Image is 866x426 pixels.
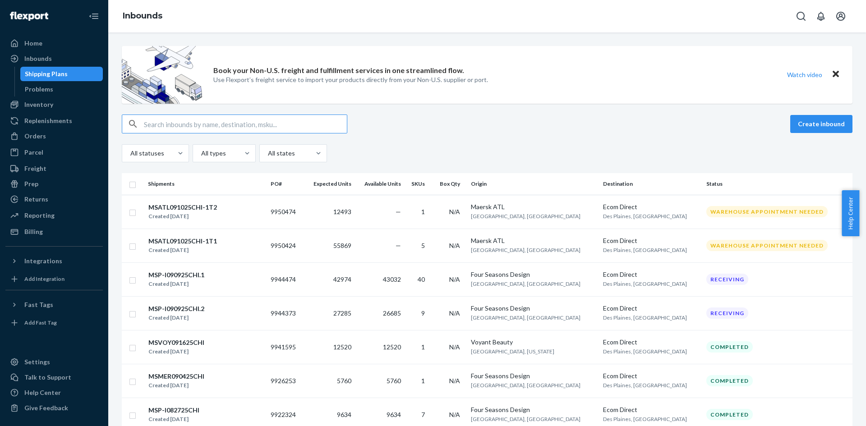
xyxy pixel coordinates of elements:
[148,313,204,322] div: Created [DATE]
[471,236,596,245] div: Maersk ATL
[5,114,103,128] a: Replenishments
[267,296,304,330] td: 9944373
[148,203,217,212] div: MSATL091025CHI-1T2
[144,173,267,195] th: Shipments
[603,382,687,389] span: Des Plaines, [GEOGRAPHIC_DATA]
[333,309,351,317] span: 27285
[24,300,53,309] div: Fast Tags
[432,173,467,195] th: Box Qty
[5,254,103,268] button: Integrations
[148,304,204,313] div: MSP-I090925CHI.2
[471,247,580,253] span: [GEOGRAPHIC_DATA], [GEOGRAPHIC_DATA]
[396,208,401,215] span: —
[25,85,53,94] div: Problems
[449,275,460,283] span: N/A
[812,7,830,25] button: Open notifications
[267,229,304,262] td: 9950424
[471,338,596,347] div: Voyant Beauty
[24,100,53,109] div: Inventory
[148,237,217,246] div: MSATL091025CHI-1T1
[383,309,401,317] span: 26685
[148,347,204,356] div: Created [DATE]
[200,149,201,158] input: All types
[267,330,304,364] td: 9941595
[24,148,43,157] div: Parcel
[842,190,859,236] button: Help Center
[148,212,217,221] div: Created [DATE]
[471,280,580,287] span: [GEOGRAPHIC_DATA], [GEOGRAPHIC_DATA]
[267,364,304,398] td: 9926253
[603,405,699,414] div: Ecom Direct
[267,262,304,296] td: 9944474
[383,343,401,351] span: 12520
[148,338,204,347] div: MSVOY091625CHI
[603,280,687,287] span: Des Plaines, [GEOGRAPHIC_DATA]
[421,411,425,418] span: 7
[5,129,103,143] a: Orders
[471,371,596,380] div: Four Seasons Design
[471,405,596,414] div: Four Seasons Design
[333,208,351,215] span: 12493
[706,240,828,251] div: Warehouse Appointment Needed
[337,377,351,385] span: 5760
[24,116,72,125] div: Replenishments
[5,298,103,312] button: Fast Tags
[5,97,103,112] a: Inventory
[706,307,748,319] div: Receiving
[703,173,852,195] th: Status
[24,195,48,204] div: Returns
[809,399,857,421] iframe: Opens a widget where you can chat to one of our agents
[471,213,580,220] span: [GEOGRAPHIC_DATA], [GEOGRAPHIC_DATA]
[148,270,204,279] div: MSP-I090925CHI.1
[471,270,596,279] div: Four Seasons Design
[5,272,103,286] a: Add Integration
[24,164,46,173] div: Freight
[213,75,488,84] p: Use Flexport’s freight service to import your products directly from your Non-U.S. supplier or port.
[421,343,425,351] span: 1
[418,275,425,283] span: 40
[123,11,162,21] a: Inbounds
[471,416,580,422] span: [GEOGRAPHIC_DATA], [GEOGRAPHIC_DATA]
[706,375,753,386] div: Completed
[603,270,699,279] div: Ecom Direct
[405,173,432,195] th: SKUs
[148,279,204,289] div: Created [DATE]
[706,206,828,217] div: Warehouse Appointment Needed
[603,213,687,220] span: Des Plaines, [GEOGRAPHIC_DATA]
[421,208,425,215] span: 1
[387,411,401,418] span: 9634
[449,309,460,317] span: N/A
[449,208,460,215] span: N/A
[421,242,425,249] span: 5
[24,373,71,382] div: Talk to Support
[706,341,753,353] div: Completed
[603,338,699,347] div: Ecom Direct
[337,411,351,418] span: 9634
[24,403,68,412] div: Give Feedback
[5,355,103,369] a: Settings
[24,257,62,266] div: Integrations
[603,416,687,422] span: Des Plaines, [GEOGRAPHIC_DATA]
[5,192,103,206] a: Returns
[304,173,355,195] th: Expected Units
[832,7,850,25] button: Open account menu
[24,275,64,283] div: Add Integration
[20,67,103,81] a: Shipping Plans
[85,7,103,25] button: Close Navigation
[115,3,170,29] ol: breadcrumbs
[421,309,425,317] span: 9
[5,145,103,160] a: Parcel
[792,7,810,25] button: Open Search Box
[213,65,464,76] p: Book your Non-U.S. freight and fulfillment services in one streamlined flow.
[10,12,48,21] img: Flexport logo
[471,304,596,313] div: Four Seasons Design
[471,382,580,389] span: [GEOGRAPHIC_DATA], [GEOGRAPHIC_DATA]
[24,357,50,366] div: Settings
[20,82,103,96] a: Problems
[24,388,61,397] div: Help Center
[5,370,103,385] button: Talk to Support
[603,247,687,253] span: Des Plaines, [GEOGRAPHIC_DATA]
[24,319,57,326] div: Add Fast Tag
